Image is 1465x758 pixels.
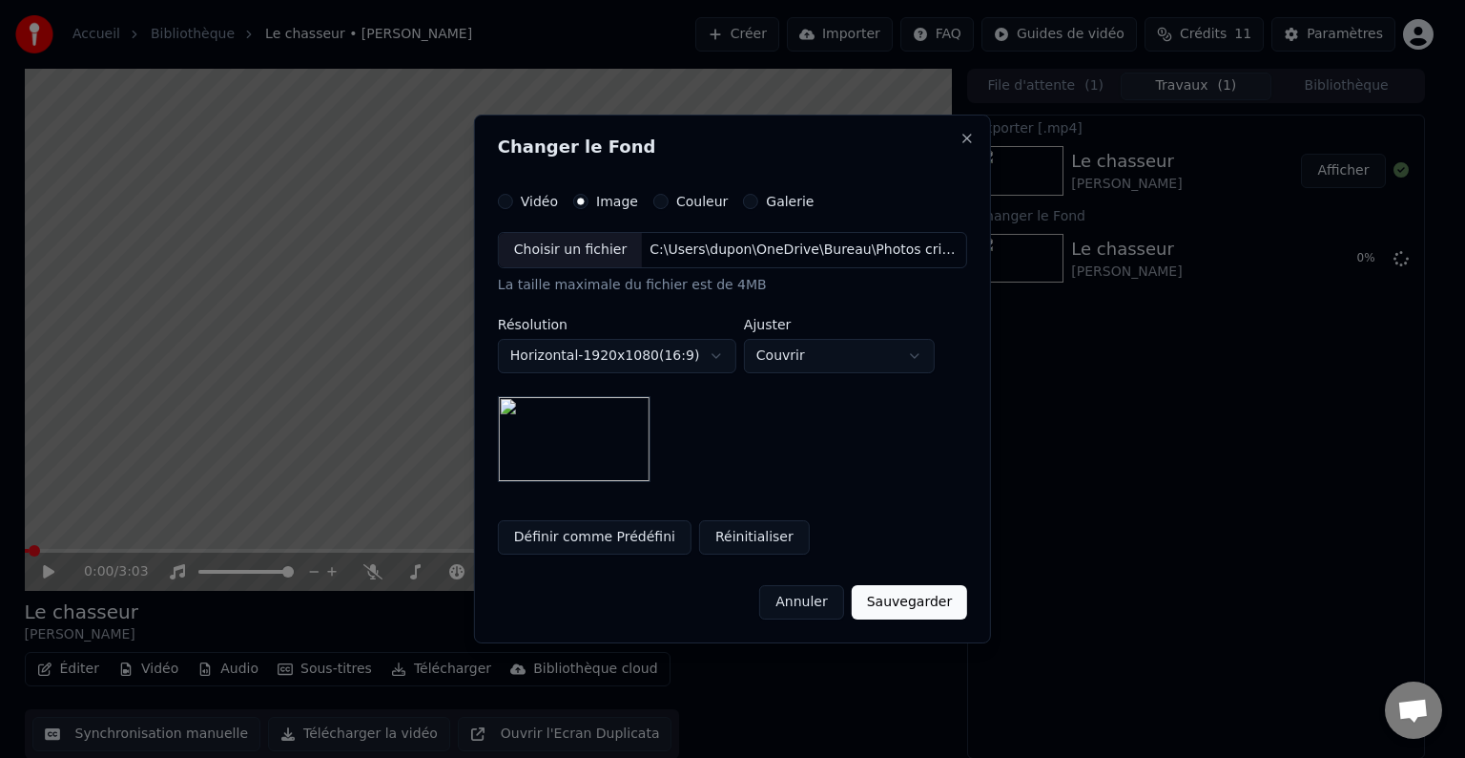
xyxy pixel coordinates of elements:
button: Réinitialiser [699,520,810,555]
button: Annuler [759,585,843,620]
div: C:\Users\dupon\OneDrive\Bureau\Photos cricri\Capture d’écran [DATE] 224150.jpg [642,241,966,260]
label: Galerie [766,195,814,208]
label: Image [596,195,638,208]
label: Vidéo [521,195,558,208]
div: La taille maximale du fichier est de 4MB [498,276,967,295]
div: Choisir un fichier [499,233,642,267]
label: Ajuster [744,318,935,331]
button: Sauvegarder [852,585,967,620]
label: Résolution [498,318,736,331]
label: Couleur [676,195,728,208]
button: Définir comme Prédéfini [498,520,691,555]
h2: Changer le Fond [498,138,967,156]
